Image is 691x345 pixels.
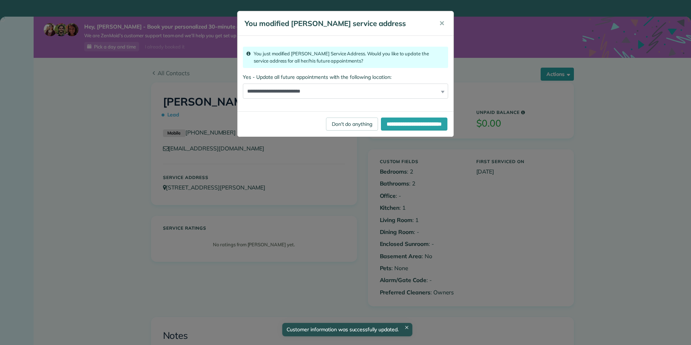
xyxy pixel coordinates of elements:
[282,323,412,336] div: Customer information was successfully updated.
[245,18,429,29] h5: You modified [PERSON_NAME] service address
[326,118,378,131] a: Don't do anything
[243,73,448,81] label: Yes - Update all future appointments with the following location:
[439,19,445,27] span: ✕
[243,47,448,68] div: You just modified [PERSON_NAME] Service Address. Would you like to update the service address for...
[332,121,372,127] span: Don't do anything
